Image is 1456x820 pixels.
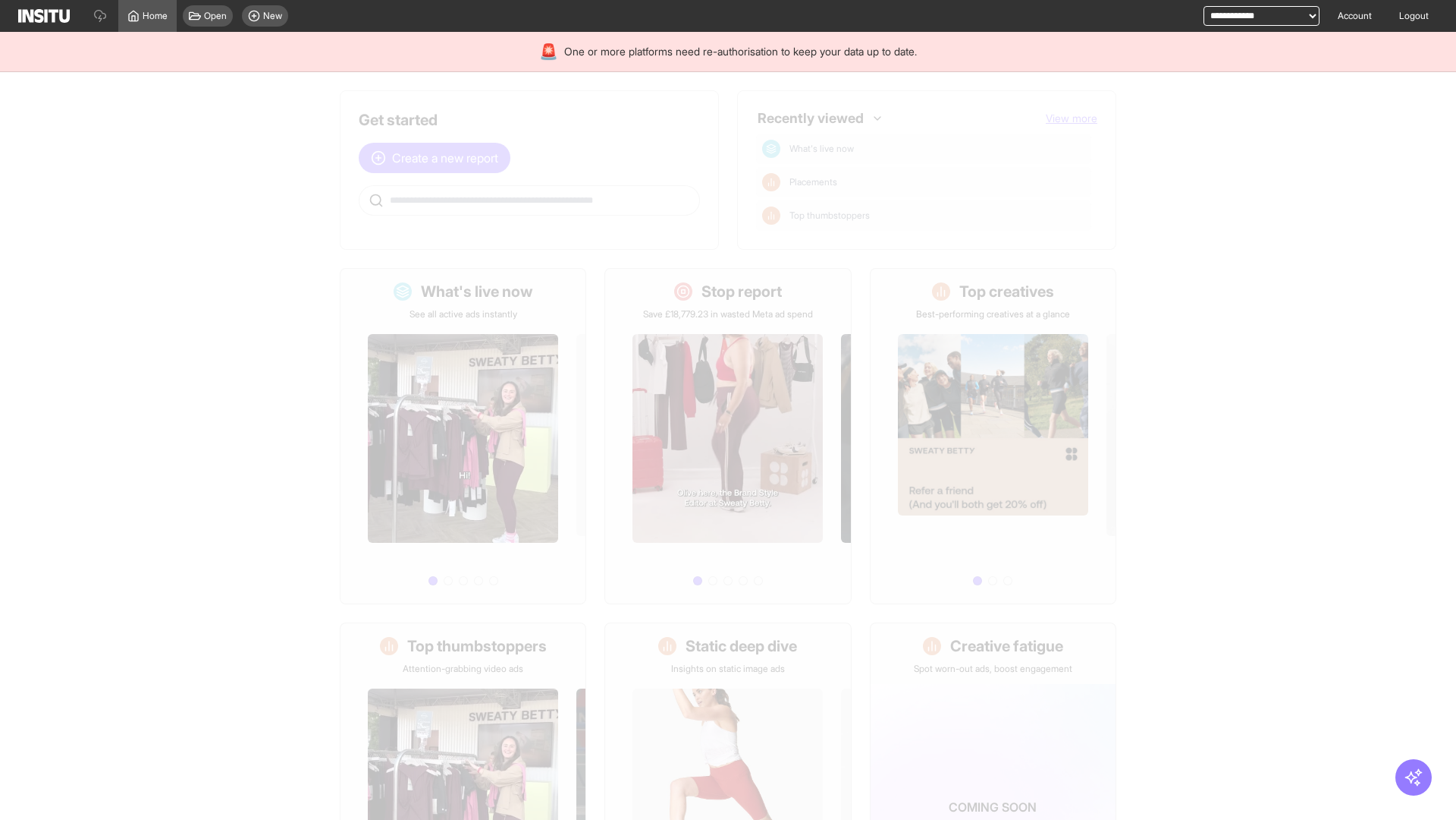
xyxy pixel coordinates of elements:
div: 🚨 [539,41,558,62]
span: One or more platforms need re-authorisation to keep your data up to date. [564,44,917,59]
span: Open [204,10,227,22]
span: Home [143,10,168,22]
span: New [263,10,282,22]
img: Logo [18,9,70,23]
